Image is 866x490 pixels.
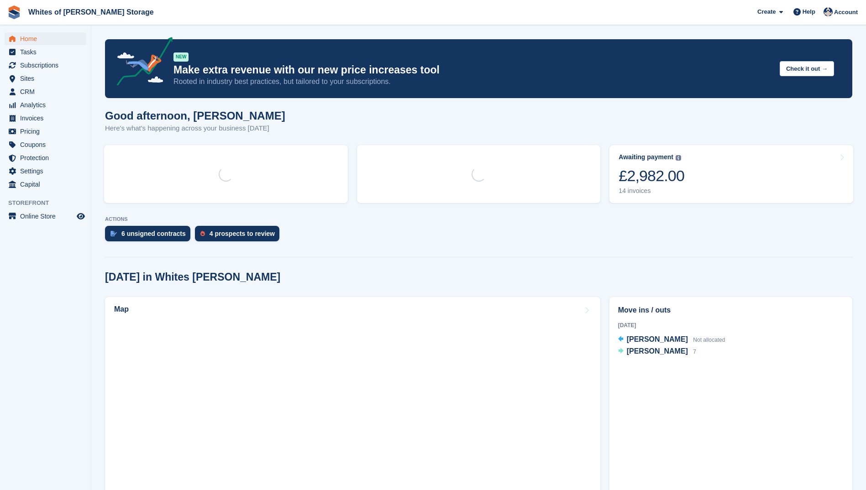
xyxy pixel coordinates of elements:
[609,145,853,203] a: Awaiting payment £2,982.00 14 invoices
[105,226,195,246] a: 6 unsigned contracts
[20,138,75,151] span: Coupons
[824,7,833,16] img: Wendy
[676,155,681,161] img: icon-info-grey-7440780725fd019a000dd9b08b2336e03edf1995a4989e88bcd33f0948082b44.svg
[619,187,684,195] div: 14 invoices
[173,52,189,62] div: NEW
[627,347,688,355] span: [PERSON_NAME]
[5,85,86,98] a: menu
[619,167,684,185] div: £2,982.00
[5,99,86,111] a: menu
[20,99,75,111] span: Analytics
[121,230,186,237] div: 6 unsigned contracts
[195,226,284,246] a: 4 prospects to review
[5,178,86,191] a: menu
[20,32,75,45] span: Home
[20,72,75,85] span: Sites
[5,59,86,72] a: menu
[618,334,725,346] a: [PERSON_NAME] Not allocated
[114,305,129,313] h2: Map
[5,72,86,85] a: menu
[20,85,75,98] span: CRM
[780,61,834,76] button: Check it out →
[757,7,776,16] span: Create
[105,109,285,122] h1: Good afternoon, [PERSON_NAME]
[20,178,75,191] span: Capital
[25,5,157,20] a: Whites of [PERSON_NAME] Storage
[20,46,75,58] span: Tasks
[618,321,844,329] div: [DATE]
[200,231,205,236] img: prospect-51fa495bee0391a8d652442698ab0144808aea92771e9ea1ae160a38d050c398.svg
[105,123,285,134] p: Here's what's happening across your business [DATE]
[20,210,75,223] span: Online Store
[5,210,86,223] a: menu
[20,112,75,125] span: Invoices
[693,349,696,355] span: 7
[20,125,75,138] span: Pricing
[110,231,117,236] img: contract_signature_icon-13c848040528278c33f63329250d36e43548de30e8caae1d1a13099fd9432cc5.svg
[20,165,75,177] span: Settings
[105,271,280,283] h2: [DATE] in Whites [PERSON_NAME]
[75,211,86,222] a: Preview store
[5,32,86,45] a: menu
[5,125,86,138] a: menu
[5,46,86,58] a: menu
[20,151,75,164] span: Protection
[173,63,772,77] p: Make extra revenue with our new price increases tool
[834,8,858,17] span: Account
[5,151,86,164] a: menu
[5,112,86,125] a: menu
[618,346,696,358] a: [PERSON_NAME] 7
[803,7,815,16] span: Help
[627,335,688,343] span: [PERSON_NAME]
[173,77,772,87] p: Rooted in industry best practices, but tailored to your subscriptions.
[20,59,75,72] span: Subscriptions
[5,138,86,151] a: menu
[7,5,21,19] img: stora-icon-8386f47178a22dfd0bd8f6a31ec36ba5ce8667c1dd55bd0f319d3a0aa187defe.svg
[109,37,173,89] img: price-adjustments-announcement-icon-8257ccfd72463d97f412b2fc003d46551f7dbcb40ab6d574587a9cd5c0d94...
[618,305,844,316] h2: Move ins / outs
[5,165,86,177] a: menu
[105,216,852,222] p: ACTIONS
[8,198,91,208] span: Storefront
[210,230,275,237] div: 4 prospects to review
[693,337,725,343] span: Not allocated
[619,153,673,161] div: Awaiting payment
